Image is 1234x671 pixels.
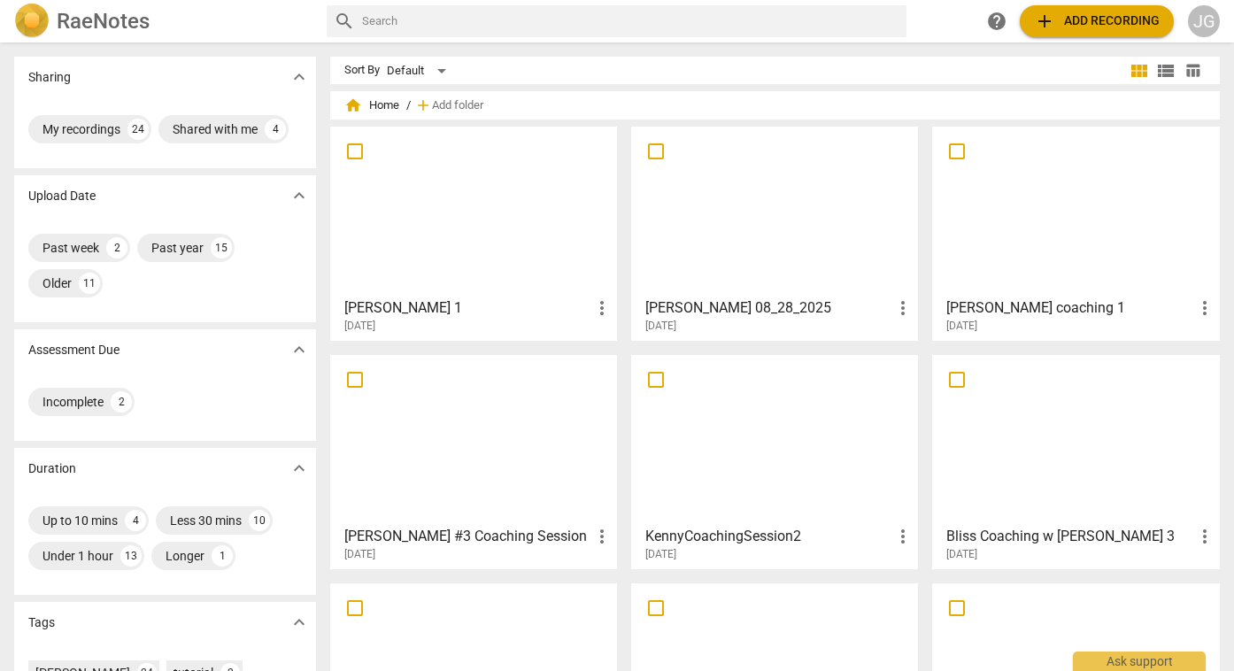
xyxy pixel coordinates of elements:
h3: Dale Turner 1 [344,297,591,319]
span: add [1034,11,1055,32]
div: Less 30 mins [170,512,242,529]
span: more_vert [591,297,613,319]
span: [DATE] [645,547,676,562]
span: Home [344,96,399,114]
a: LogoRaeNotes [14,4,312,39]
img: Logo [14,4,50,39]
button: Show more [286,336,312,363]
div: 15 [211,237,232,258]
div: Past week [42,239,99,257]
span: more_vert [1194,297,1215,319]
div: Past year [151,239,204,257]
div: 2 [106,237,127,258]
span: help [986,11,1007,32]
div: Shared with me [173,120,258,138]
div: 11 [79,273,100,294]
p: Assessment Due [28,341,120,359]
div: 1 [212,545,233,567]
button: Show more [286,64,312,90]
div: 4 [265,119,286,140]
button: Show more [286,609,312,636]
button: Show more [286,182,312,209]
div: 4 [125,510,146,531]
h3: Tim Foreman_Coaching 08_28_2025 [645,297,892,319]
span: [DATE] [946,547,977,562]
div: 24 [127,119,149,140]
div: Longer [166,547,204,565]
p: Duration [28,459,76,478]
input: Search [362,7,900,35]
p: Upload Date [28,187,96,205]
span: table_chart [1184,62,1201,79]
div: Sort By [344,64,380,77]
p: Sharing [28,68,71,87]
h3: Kenny Lam #3 Coaching Session [344,526,591,547]
span: [DATE] [344,547,375,562]
button: Show more [286,455,312,482]
span: more_vert [1194,526,1215,547]
span: expand_more [289,612,310,633]
span: Add folder [432,99,483,112]
span: expand_more [289,66,310,88]
span: expand_more [289,185,310,206]
div: 10 [249,510,270,531]
a: Help [981,5,1013,37]
button: Tile view [1126,58,1153,84]
button: Upload [1020,5,1174,37]
span: search [334,11,355,32]
div: Default [387,57,452,85]
span: [DATE] [344,319,375,334]
a: [PERSON_NAME] 1[DATE] [336,133,611,333]
h3: Stephen Barke coaching 1 [946,297,1193,319]
a: [PERSON_NAME] 08_28_2025[DATE] [637,133,912,333]
a: [PERSON_NAME] #3 Coaching Session[DATE] [336,361,611,561]
span: more_vert [591,526,613,547]
a: KennyCoachingSession2[DATE] [637,361,912,561]
div: Incomplete [42,393,104,411]
h2: RaeNotes [57,9,150,34]
button: JG [1188,5,1220,37]
div: My recordings [42,120,120,138]
span: [DATE] [946,319,977,334]
div: Ask support [1073,652,1206,671]
span: more_vert [892,297,914,319]
div: Up to 10 mins [42,512,118,529]
div: 13 [120,545,142,567]
span: [DATE] [645,319,676,334]
button: List view [1153,58,1179,84]
span: Add recording [1034,11,1160,32]
span: home [344,96,362,114]
a: [PERSON_NAME] coaching 1[DATE] [938,133,1213,333]
p: Tags [28,613,55,632]
a: Bliss Coaching w [PERSON_NAME] 3[DATE] [938,361,1213,561]
span: expand_more [289,458,310,479]
h3: Bliss Coaching w Billy 3 [946,526,1193,547]
span: / [406,99,411,112]
h3: KennyCoachingSession2 [645,526,892,547]
span: more_vert [892,526,914,547]
span: view_module [1129,60,1150,81]
div: Under 1 hour [42,547,113,565]
button: Table view [1179,58,1206,84]
div: 2 [111,391,132,413]
div: Older [42,274,72,292]
span: add [414,96,432,114]
span: expand_more [289,339,310,360]
span: view_list [1155,60,1176,81]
